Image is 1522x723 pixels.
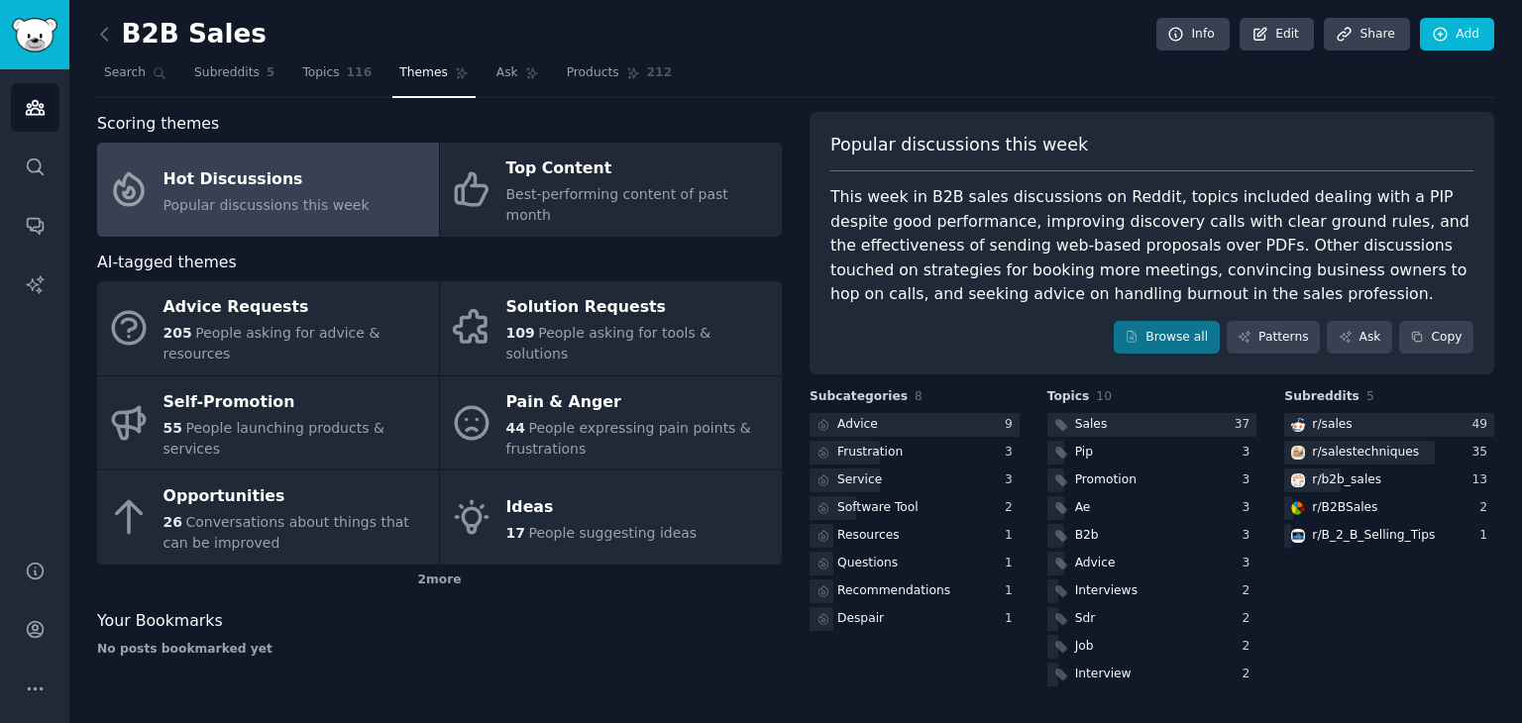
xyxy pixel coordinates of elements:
[1312,499,1377,517] div: r/ B2BSales
[1284,388,1359,406] span: Subreddits
[1114,321,1220,355] a: Browse all
[1047,663,1257,687] a: Interview2
[97,470,439,565] a: Opportunities26Conversations about things that can be improved
[1471,416,1494,434] div: 49
[1047,388,1090,406] span: Topics
[506,420,525,436] span: 44
[1243,666,1257,683] div: 2
[267,64,275,82] span: 5
[506,186,728,223] span: Best-performing content of past month
[194,64,260,82] span: Subreddits
[163,325,192,341] span: 205
[506,325,535,341] span: 109
[1005,582,1020,600] div: 1
[837,471,882,489] div: Service
[440,281,782,375] a: Solution Requests109People asking for tools & solutions
[1047,468,1257,493] a: Promotion3
[302,64,339,82] span: Topics
[830,133,1088,157] span: Popular discussions this week
[496,64,518,82] span: Ask
[97,19,267,51] h2: B2B Sales
[1366,389,1374,403] span: 5
[1005,527,1020,545] div: 1
[1075,527,1099,545] div: B2b
[440,143,782,237] a: Top ContentBest-performing content of past month
[1075,444,1093,462] div: Pip
[163,197,370,213] span: Popular discussions this week
[163,386,429,418] div: Self-Promotion
[1005,555,1020,572] div: 1
[1075,610,1096,628] div: Sdr
[506,491,698,523] div: Ideas
[810,441,1020,465] a: Frustration3
[810,552,1020,576] a: Questions1
[104,64,146,82] span: Search
[347,64,373,82] span: 116
[1312,527,1435,545] div: r/ B_2_B_Selling_Tips
[1047,524,1257,549] a: B2b3
[1005,444,1020,462] div: 3
[506,154,772,185] div: Top Content
[1312,471,1381,489] div: r/ b2b_sales
[506,292,772,324] div: Solution Requests
[1284,441,1494,465] a: salestechniquesr/salestechniques35
[528,525,697,541] span: People suggesting ideas
[1005,416,1020,434] div: 9
[915,389,923,403] span: 8
[1240,18,1314,52] a: Edit
[1075,582,1138,600] div: Interviews
[97,565,782,596] div: 2 more
[163,163,370,195] div: Hot Discussions
[1291,529,1305,543] img: B_2_B_Selling_Tips
[1312,416,1352,434] div: r/ sales
[295,57,379,98] a: Topics116
[97,251,237,275] span: AI-tagged themes
[1156,18,1230,52] a: Info
[1243,444,1257,462] div: 3
[1047,413,1257,438] a: Sales37
[567,64,619,82] span: Products
[1284,413,1494,438] a: salesr/sales49
[1047,552,1257,576] a: Advice3
[97,641,782,659] div: No posts bookmarked yet
[837,499,919,517] div: Software Tool
[837,582,950,600] div: Recommendations
[1420,18,1494,52] a: Add
[1479,499,1494,517] div: 2
[810,607,1020,632] a: Despair1
[1243,527,1257,545] div: 3
[399,64,448,82] span: Themes
[1243,499,1257,517] div: 3
[837,610,884,628] div: Despair
[392,57,476,98] a: Themes
[1291,473,1305,487] img: b2b_sales
[163,420,182,436] span: 55
[1075,666,1132,683] div: Interview
[1075,471,1137,489] div: Promotion
[97,281,439,375] a: Advice Requests205People asking for advice & resources
[1243,638,1257,656] div: 2
[506,525,525,541] span: 17
[1005,471,1020,489] div: 3
[1096,389,1112,403] span: 10
[12,18,57,52] img: GummySearch logo
[560,57,679,98] a: Products212
[1291,418,1305,432] img: sales
[837,444,903,462] div: Frustration
[1312,444,1419,462] div: r/ salestechniques
[163,420,384,457] span: People launching products & services
[506,325,711,361] span: People asking for tools & solutions
[1243,610,1257,628] div: 2
[1243,555,1257,572] div: 3
[1075,416,1108,434] div: Sales
[440,470,782,565] a: Ideas17People suggesting ideas
[830,185,1473,307] div: This week in B2B sales discussions on Reddit, topics included dealing with a PIP despite good per...
[489,57,546,98] a: Ask
[506,386,772,418] div: Pain & Anger
[810,524,1020,549] a: Resources1
[837,555,898,572] div: Questions
[163,514,409,551] span: Conversations about things that can be improved
[97,112,219,137] span: Scoring themes
[810,413,1020,438] a: Advice9
[1075,638,1094,656] div: Job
